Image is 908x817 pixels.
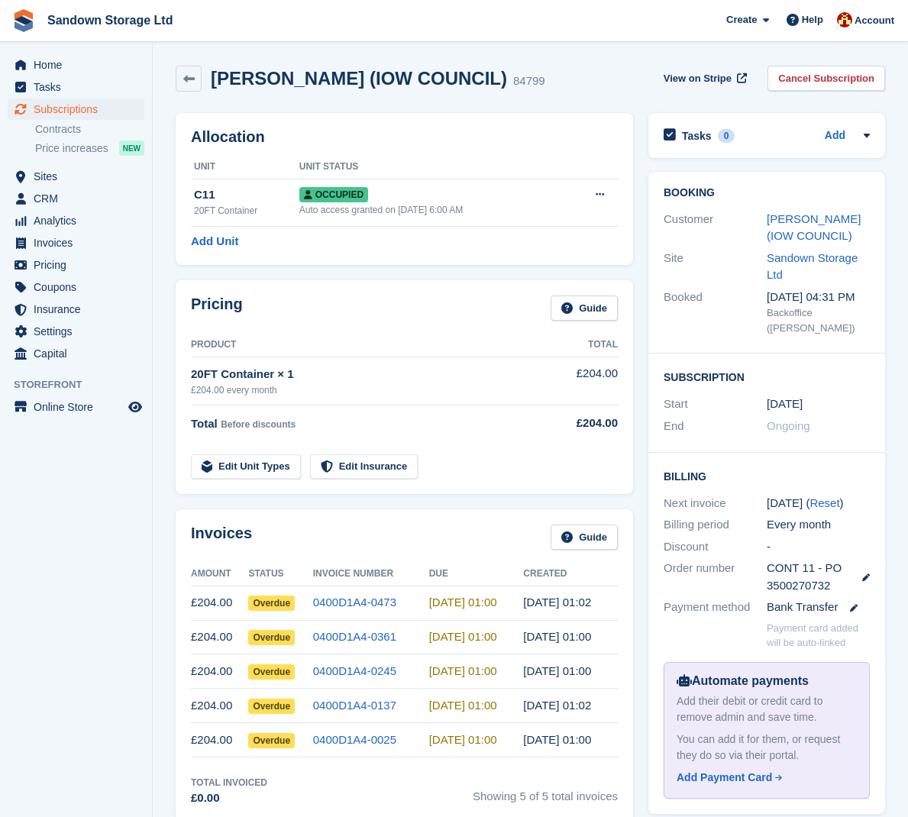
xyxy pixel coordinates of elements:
span: Before discounts [221,419,296,430]
div: £204.00 [552,415,618,432]
div: You can add it for them, or request they do so via their portal. [677,731,857,764]
th: Status [248,562,312,586]
div: Bank Transfer [767,599,870,616]
div: Next invoice [664,495,767,512]
span: Overdue [248,596,295,611]
div: Customer [664,211,767,245]
span: Online Store [34,396,125,418]
td: £204.00 [191,620,248,654]
h2: Allocation [191,128,618,146]
div: [DATE] 04:31 PM [767,289,870,306]
div: Site [664,250,767,284]
div: Backoffice ([PERSON_NAME]) [767,305,870,335]
span: Account [855,13,894,28]
a: Edit Insurance [310,454,418,480]
span: Storefront [14,377,152,392]
h2: [PERSON_NAME] (IOW COUNCIL) [211,68,507,89]
img: stora-icon-8386f47178a22dfd0bd8f6a31ec36ba5ce8667c1dd55bd0f319d3a0aa187defe.svg [12,9,35,32]
a: Guide [551,525,618,550]
a: menu [8,299,144,320]
a: View on Stripe [658,66,750,91]
div: Add Payment Card [677,770,772,786]
span: Occupied [299,187,368,202]
div: Total Invoiced [191,776,267,790]
a: Reset [809,496,839,509]
a: Price increases NEW [35,140,144,157]
th: Due [429,562,524,586]
time: 2025-08-08 00:00:00 UTC [429,630,497,643]
span: Create [726,12,757,27]
th: Created [523,562,618,586]
span: Invoices [34,232,125,253]
th: Unit Status [299,155,566,179]
span: CONT 11 - PO 3500270732 [767,560,847,594]
a: menu [8,188,144,209]
th: Invoice Number [313,562,429,586]
span: Subscriptions [34,98,125,120]
td: £204.00 [191,586,248,620]
a: 0400D1A4-0361 [313,630,396,643]
a: Contracts [35,122,144,137]
div: Auto access granted on [DATE] 6:00 AM [299,203,566,217]
a: Sandown Storage Ltd [767,251,858,282]
div: C11 [194,186,299,204]
span: Ongoing [767,419,810,432]
a: menu [8,232,144,253]
h2: Billing [664,468,870,483]
div: 0 [718,129,735,143]
a: 0400D1A4-0137 [313,699,396,712]
time: 2025-07-07 00:00:14 UTC [523,664,591,677]
div: Start [664,396,767,413]
div: Add their debit or credit card to remove admin and save time. [677,693,857,725]
span: Overdue [248,733,295,748]
span: Insurance [34,299,125,320]
time: 2025-08-07 00:00:34 UTC [523,630,591,643]
td: £204.00 [191,654,248,689]
div: 84799 [513,73,545,90]
a: 0400D1A4-0025 [313,733,396,746]
span: Overdue [248,664,295,680]
div: Billing period [664,516,767,534]
div: Automate payments [677,672,857,690]
a: menu [8,54,144,76]
time: 2025-06-07 00:02:51 UTC [523,699,591,712]
time: 2025-05-07 00:00:31 UTC [523,733,591,746]
a: menu [8,276,144,298]
img: Jessica Durrant [837,12,852,27]
h2: Booking [664,187,870,199]
span: Tasks [34,76,125,98]
h2: Tasks [682,129,712,143]
span: Capital [34,343,125,364]
th: Total [552,333,618,357]
span: Help [802,12,823,27]
h2: Invoices [191,525,252,550]
a: Preview store [126,398,144,416]
a: 0400D1A4-0245 [313,664,396,677]
div: - [767,538,870,556]
a: Sandown Storage Ltd [41,8,179,33]
time: 2025-09-08 00:00:00 UTC [429,596,497,609]
a: Add [825,128,845,145]
span: Analytics [34,210,125,231]
th: Unit [191,155,299,179]
div: 20FT Container [194,204,299,218]
td: £204.00 [552,357,618,405]
div: End [664,418,767,435]
a: Edit Unit Types [191,454,301,480]
span: Coupons [34,276,125,298]
a: menu [8,396,144,418]
a: menu [8,254,144,276]
a: menu [8,166,144,187]
span: Settings [34,321,125,342]
h2: Subscription [664,369,870,384]
th: Product [191,333,552,357]
time: 2025-06-08 00:00:00 UTC [429,699,497,712]
a: menu [8,210,144,231]
a: Add Unit [191,233,238,250]
time: 2025-09-07 00:02:14 UTC [523,596,591,609]
div: Every month [767,516,870,534]
a: menu [8,98,144,120]
a: [PERSON_NAME] (IOW COUNCIL) [767,212,861,243]
a: Cancel Subscription [767,66,885,91]
time: 2025-05-07 00:00:00 UTC [767,396,803,413]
